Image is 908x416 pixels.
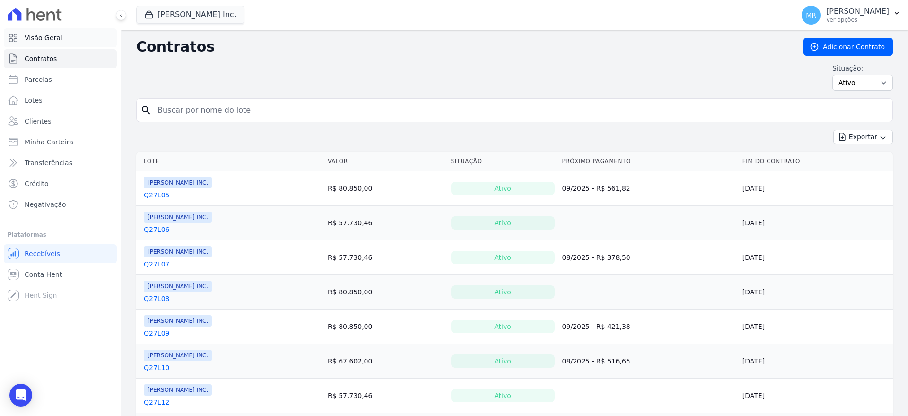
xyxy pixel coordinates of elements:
[826,16,889,24] p: Ver opções
[25,249,60,258] span: Recebíveis
[4,112,117,131] a: Clientes
[447,152,559,171] th: Situação
[451,354,555,368] div: Ativo
[136,152,324,171] th: Lote
[451,182,555,195] div: Ativo
[144,398,169,407] a: Q27L12
[324,344,447,379] td: R$ 67.602,00
[324,206,447,240] td: R$ 57.730,46
[4,28,117,47] a: Visão Geral
[4,153,117,172] a: Transferências
[739,344,893,379] td: [DATE]
[451,251,555,264] div: Ativo
[25,200,66,209] span: Negativação
[25,75,52,84] span: Parcelas
[144,315,212,327] span: [PERSON_NAME] INC.
[4,70,117,89] a: Parcelas
[833,130,893,144] button: Exportar
[739,275,893,310] td: [DATE]
[25,116,51,126] span: Clientes
[324,240,447,275] td: R$ 57.730,46
[4,244,117,263] a: Recebíveis
[25,33,62,43] span: Visão Geral
[451,389,555,402] div: Ativo
[324,310,447,344] td: R$ 80.850,00
[806,12,816,18] span: MR
[8,229,113,240] div: Plataformas
[451,320,555,333] div: Ativo
[451,216,555,230] div: Ativo
[4,133,117,151] a: Minha Carteira
[144,246,212,257] span: [PERSON_NAME] INC.
[25,179,49,188] span: Crédito
[562,323,630,330] a: 09/2025 - R$ 421,38
[832,63,893,73] label: Situação:
[144,190,169,200] a: Q27L05
[25,270,62,279] span: Conta Hent
[324,152,447,171] th: Valor
[4,174,117,193] a: Crédito
[4,195,117,214] a: Negativação
[140,105,152,116] i: search
[4,49,117,68] a: Contratos
[152,101,889,120] input: Buscar por nome do lote
[144,281,212,292] span: [PERSON_NAME] INC.
[562,357,630,365] a: 08/2025 - R$ 516,65
[324,171,447,206] td: R$ 80.850,00
[451,285,555,299] div: Ativo
[144,225,169,234] a: Q27L06
[794,2,908,28] button: MR [PERSON_NAME] Ver opções
[739,152,893,171] th: Fim do Contrato
[136,38,788,55] h2: Contratos
[562,185,630,192] a: 09/2025 - R$ 561,82
[739,240,893,275] td: [DATE]
[25,137,73,147] span: Minha Carteira
[324,379,447,413] td: R$ 57.730,46
[25,158,72,168] span: Transferências
[9,384,32,407] div: Open Intercom Messenger
[803,38,893,56] a: Adicionar Contrato
[562,254,630,261] a: 08/2025 - R$ 378,50
[144,363,169,372] a: Q27L10
[144,294,169,303] a: Q27L08
[144,177,212,188] span: [PERSON_NAME] INC.
[324,275,447,310] td: R$ 80.850,00
[144,384,212,396] span: [PERSON_NAME] INC.
[559,152,739,171] th: Próximo Pagamento
[144,212,212,223] span: [PERSON_NAME] INC.
[4,91,117,110] a: Lotes
[25,96,43,105] span: Lotes
[826,7,889,16] p: [PERSON_NAME]
[25,54,57,63] span: Contratos
[144,350,212,361] span: [PERSON_NAME] INC.
[739,379,893,413] td: [DATE]
[739,206,893,240] td: [DATE]
[739,310,893,344] td: [DATE]
[144,328,169,338] a: Q27L09
[739,171,893,206] td: [DATE]
[4,265,117,284] a: Conta Hent
[144,259,169,269] a: Q27L07
[136,6,244,24] button: [PERSON_NAME] Inc.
